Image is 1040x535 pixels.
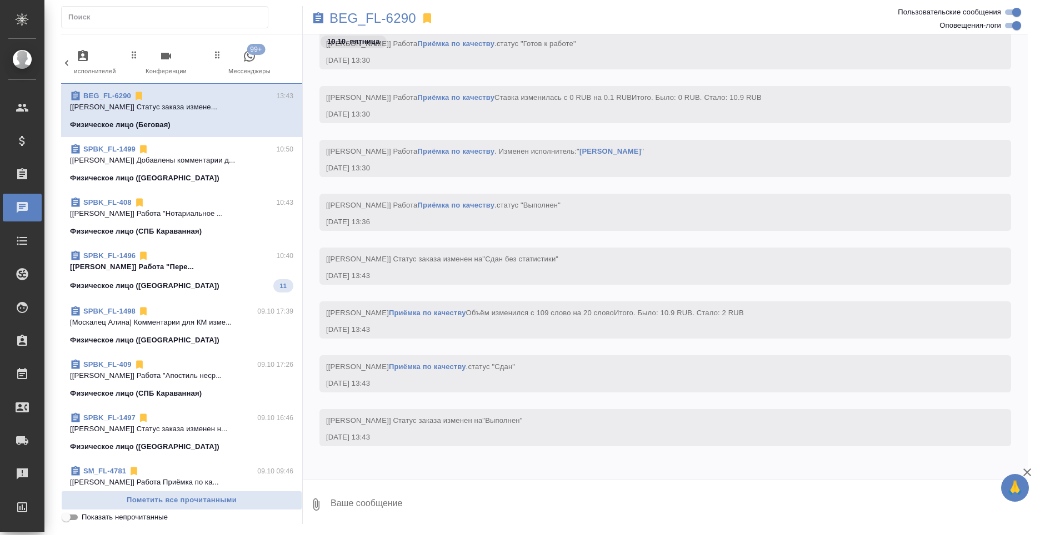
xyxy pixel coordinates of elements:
[326,255,558,263] span: [[PERSON_NAME]] Статус заказа изменен на
[276,250,293,261] p: 10:40
[326,362,515,371] span: [[PERSON_NAME] .
[82,512,168,523] span: Показать непрочитанные
[326,432,972,443] div: [DATE] 13:43
[70,335,219,346] p: Физическое лицо ([GEOGRAPHIC_DATA])
[46,49,120,77] span: Подбор исполнителей
[482,255,558,263] span: "Сдан без статистики"
[70,102,293,113] p: [[PERSON_NAME]] Статус заказа измене...
[61,244,302,299] div: SPBK_FL-149610:40[[PERSON_NAME]] Работа "Пере...Физическое лицо ([GEOGRAPHIC_DATA])11
[83,92,131,100] a: BEG_FL-6290
[257,306,293,317] p: 09.10 17:39
[61,299,302,352] div: SPBK_FL-149809.10 17:39[Москалец Алина] Комментарии для КМ изме...Физическое лицо ([GEOGRAPHIC_DA...
[326,55,972,66] div: [DATE] 13:30
[70,226,202,237] p: Физическое лицо (СПБ Караванная)
[61,190,302,244] div: SPBK_FL-40810:43[[PERSON_NAME]] Работа "Нотариальное ...Физическое лицо (СПБ Караванная)
[326,109,972,120] div: [DATE] 13:30
[273,280,293,291] span: 11
[389,309,466,317] a: Приёмка по качеству
[70,370,293,381] p: [[PERSON_NAME]] Работа "Апостиль неср...
[61,84,302,137] div: BEG_FL-629013:43[[PERSON_NAME]] Статус заказа измене...Физическое лицо (Беговая)
[276,90,293,102] p: 13:43
[579,147,641,155] a: [PERSON_NAME]
[61,406,302,459] div: SPBK_FL-149709.10 16:46[[PERSON_NAME]] Статус заказа изменен н...Физическое лицо ([GEOGRAPHIC_DATA])
[577,147,644,155] span: " "
[134,197,145,208] svg: Отписаться
[417,201,494,209] a: Приёмка по качеству
[939,20,1001,31] span: Оповещения-логи
[138,306,149,317] svg: Отписаться
[417,93,494,102] a: Приёмка по качеству
[257,412,293,423] p: 09.10 16:46
[326,270,972,281] div: [DATE] 13:43
[138,250,149,261] svg: Отписаться
[326,163,972,174] div: [DATE] 13:30
[326,216,972,228] div: [DATE] 13:36
[326,93,762,102] span: [[PERSON_NAME]] Работа Ставка изменилась с 0 RUB на 0.1 RUB
[70,423,293,435] p: [[PERSON_NAME]] Статус заказа изменен н...
[67,494,296,507] span: Пометить все прочитанными
[468,362,515,371] span: статус "Сдан"
[389,362,466,371] a: Приёмка по качеству
[257,466,293,477] p: 09.10 09:46
[70,280,219,291] p: Физическое лицо ([GEOGRAPHIC_DATA])
[632,93,762,102] span: Итого. Было: 0 RUB. Стало: 10.9 RUB
[61,137,302,190] div: SPBK_FL-149910:50[[PERSON_NAME]] Добавлены комментарии д...Физическое лицо ([GEOGRAPHIC_DATA])
[326,309,744,317] span: [[PERSON_NAME] Объём изменился с 109 слово на 20 слово
[212,49,287,77] span: Мессенджеры
[61,459,302,512] div: SM_FL-478109.10 09:46[[PERSON_NAME]] Работа Приёмка по ка...Физическое лицо (Смоленская)
[70,477,293,488] p: [[PERSON_NAME]] Работа Приёмка по ка...
[70,155,293,166] p: [[PERSON_NAME]] Добавлены комментарии д...
[83,307,136,315] a: SPBK_FL-1498
[326,201,561,209] span: [[PERSON_NAME]] Работа .
[326,147,644,155] span: [[PERSON_NAME]] Работа . Изменен исполнитель:
[129,49,203,77] span: Конференции
[83,198,132,206] a: SPBK_FL-408
[1001,474,1029,502] button: 🙏
[247,44,265,55] span: 99+
[898,7,1001,18] span: Пользовательские сообщения
[138,144,149,155] svg: Отписаться
[61,352,302,406] div: SPBK_FL-40909.10 17:26[[PERSON_NAME]] Работа "Апостиль неср...Физическое лицо (СПБ Караванная)
[61,491,302,510] button: Пометить все прочитанными
[70,173,219,184] p: Физическое лицо ([GEOGRAPHIC_DATA])
[83,360,132,369] a: SPBK_FL-409
[1006,476,1024,499] span: 🙏
[329,13,416,24] a: BEG_FL-6290
[83,413,136,422] a: SPBK_FL-1497
[70,317,293,328] p: [Москалец Алина] Комментарии для КМ изме...
[417,147,494,155] a: Приёмка по качеству
[276,144,293,155] p: 10:50
[129,49,139,60] svg: Зажми и перетащи, чтобы поменять порядок вкладок
[128,466,139,477] svg: Отписаться
[83,251,136,260] a: SPBK_FL-1496
[276,197,293,208] p: 10:43
[482,416,522,425] span: "Выполнен"
[326,324,972,335] div: [DATE] 13:43
[614,309,744,317] span: Итого. Было: 10.9 RUB. Стало: 2 RUB
[327,36,380,47] p: 10.10, пятница
[138,412,149,423] svg: Отписаться
[70,441,219,452] p: Физическое лицо ([GEOGRAPHIC_DATA])
[212,49,223,60] svg: Зажми и перетащи, чтобы поменять порядок вкладок
[326,416,522,425] span: [[PERSON_NAME]] Статус заказа изменен на
[134,359,145,370] svg: Отписаться
[83,145,136,153] a: SPBK_FL-1499
[68,9,268,25] input: Поиск
[70,261,293,272] p: [[PERSON_NAME]] Работа "Пере...
[326,378,972,389] div: [DATE] 13:43
[70,208,293,219] p: [[PERSON_NAME]] Работа "Нотариальное ...
[83,467,126,475] a: SM_FL-4781
[257,359,293,370] p: 09.10 17:26
[70,119,171,130] p: Физическое лицо (Беговая)
[70,388,202,399] p: Физическое лицо (СПБ Караванная)
[133,90,144,102] svg: Отписаться
[497,201,561,209] span: статус "Выполнен"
